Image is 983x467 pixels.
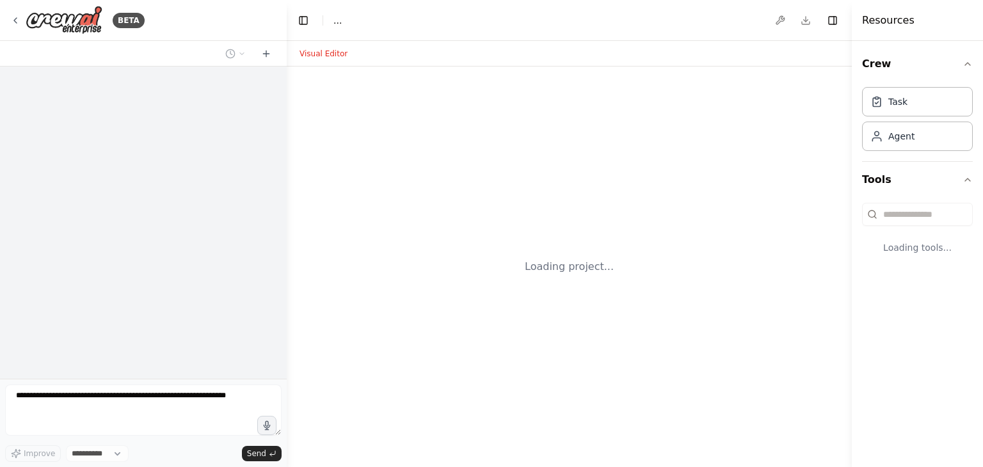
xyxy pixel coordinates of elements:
[220,46,251,61] button: Switch to previous chat
[247,448,266,459] span: Send
[113,13,145,28] div: BETA
[888,95,907,108] div: Task
[333,14,342,27] nav: breadcrumb
[256,46,276,61] button: Start a new chat
[24,448,55,459] span: Improve
[26,6,102,35] img: Logo
[824,12,842,29] button: Hide right sidebar
[5,445,61,462] button: Improve
[294,12,312,29] button: Hide left sidebar
[862,198,973,274] div: Tools
[862,82,973,161] div: Crew
[862,162,973,198] button: Tools
[333,14,342,27] span: ...
[862,231,973,264] div: Loading tools...
[888,130,915,143] div: Agent
[257,416,276,435] button: Click to speak your automation idea
[862,13,915,28] h4: Resources
[292,46,355,61] button: Visual Editor
[525,259,614,274] div: Loading project...
[242,446,282,461] button: Send
[862,46,973,82] button: Crew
